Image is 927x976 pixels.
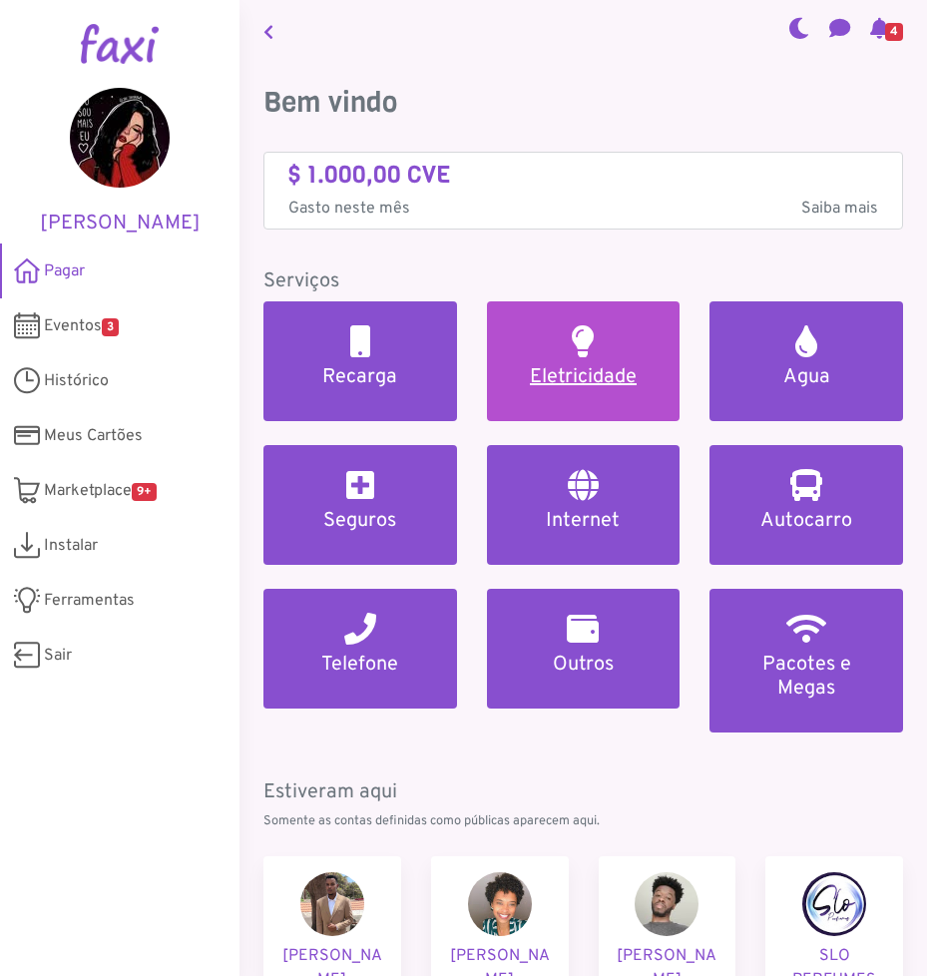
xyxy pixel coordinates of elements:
span: Ferramentas [44,589,135,613]
h5: Agua [733,365,879,389]
span: 3 [102,318,119,336]
a: Agua [709,301,903,421]
a: Pacotes e Megas [709,589,903,732]
span: Pagar [44,259,85,283]
h5: Telefone [287,653,433,677]
a: Internet [487,445,681,565]
h3: Bem vindo [263,86,903,120]
h5: Pacotes e Megas [733,653,879,701]
span: Sair [44,644,72,668]
h5: Recarga [287,365,433,389]
p: Gasto neste mês [288,197,878,221]
a: [PERSON_NAME] [30,88,210,236]
a: Eletricidade [487,301,681,421]
a: Seguros [263,445,457,565]
h4: $ 1.000,00 CVE [288,161,878,190]
span: Histórico [44,369,109,393]
h5: Autocarro [733,509,879,533]
h5: Seguros [287,509,433,533]
img: Dannyel Pina [635,872,698,936]
span: Eventos [44,314,119,338]
img: SLO PERFUMES [802,872,866,936]
h5: Internet [511,509,657,533]
img: Carlos Frederico [300,872,364,936]
a: Autocarro [709,445,903,565]
span: Meus Cartões [44,424,143,448]
a: $ 1.000,00 CVE Gasto neste mêsSaiba mais [288,161,878,222]
span: 4 [885,23,903,41]
span: Marketplace [44,479,157,503]
h5: Serviços [263,269,903,293]
p: Somente as contas definidas como públicas aparecem aqui. [263,812,903,831]
h5: Outros [511,653,657,677]
a: Outros [487,589,681,709]
a: Telefone [263,589,457,709]
h5: Eletricidade [511,365,657,389]
h5: Estiveram aqui [263,780,903,804]
span: 9+ [132,483,157,501]
span: Instalar [44,534,98,558]
img: Hélida Camacho [468,872,532,936]
h5: [PERSON_NAME] [30,212,210,236]
a: Recarga [263,301,457,421]
span: Saiba mais [801,197,878,221]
